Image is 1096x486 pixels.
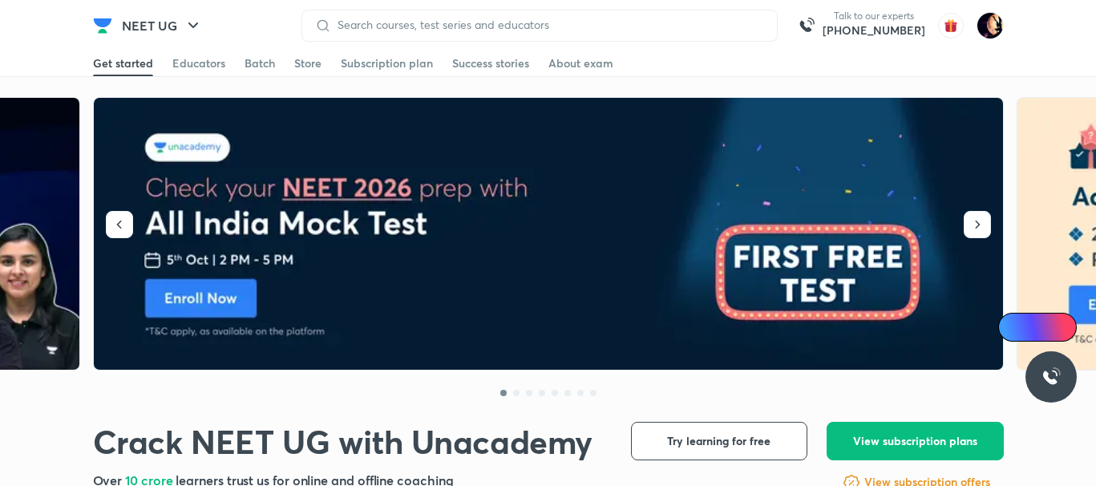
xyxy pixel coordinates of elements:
[667,433,770,449] span: Try learning for free
[977,12,1004,39] img: Mayank Singh
[1008,321,1021,334] img: Icon
[548,51,613,76] a: About exam
[341,55,433,71] div: Subscription plan
[331,18,764,31] input: Search courses, test series and educators
[452,55,529,71] div: Success stories
[93,51,153,76] a: Get started
[93,55,153,71] div: Get started
[1041,367,1061,387] img: ttu
[294,51,322,76] a: Store
[245,55,275,71] div: Batch
[823,10,925,22] p: Talk to our experts
[791,10,823,42] img: call-us
[93,16,112,35] img: Company Logo
[938,13,964,38] img: avatar
[1025,321,1067,334] span: Ai Doubts
[341,51,433,76] a: Subscription plan
[294,55,322,71] div: Store
[452,51,529,76] a: Success stories
[827,422,1004,460] button: View subscription plans
[245,51,275,76] a: Batch
[853,433,977,449] span: View subscription plans
[998,313,1077,342] a: Ai Doubts
[112,10,212,42] button: NEET UG
[823,22,925,38] a: [PHONE_NUMBER]
[631,422,807,460] button: Try learning for free
[172,51,225,76] a: Educators
[548,55,613,71] div: About exam
[93,422,593,461] h1: Crack NEET UG with Unacademy
[172,55,225,71] div: Educators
